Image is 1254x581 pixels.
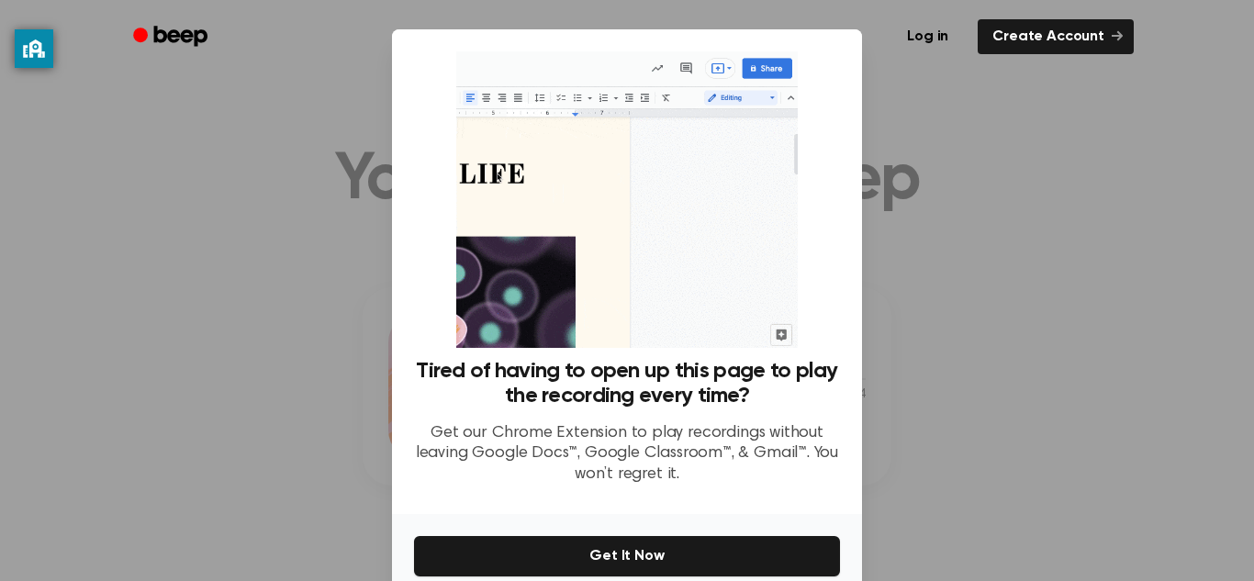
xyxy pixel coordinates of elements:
p: Get our Chrome Extension to play recordings without leaving Google Docs™, Google Classroom™, & Gm... [414,423,840,486]
button: Get It Now [414,536,840,576]
a: Create Account [978,19,1134,54]
a: Beep [120,19,224,55]
h3: Tired of having to open up this page to play the recording every time? [414,359,840,408]
img: Beep extension in action [456,51,797,348]
a: Log in [889,16,967,58]
button: privacy banner [15,29,53,68]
